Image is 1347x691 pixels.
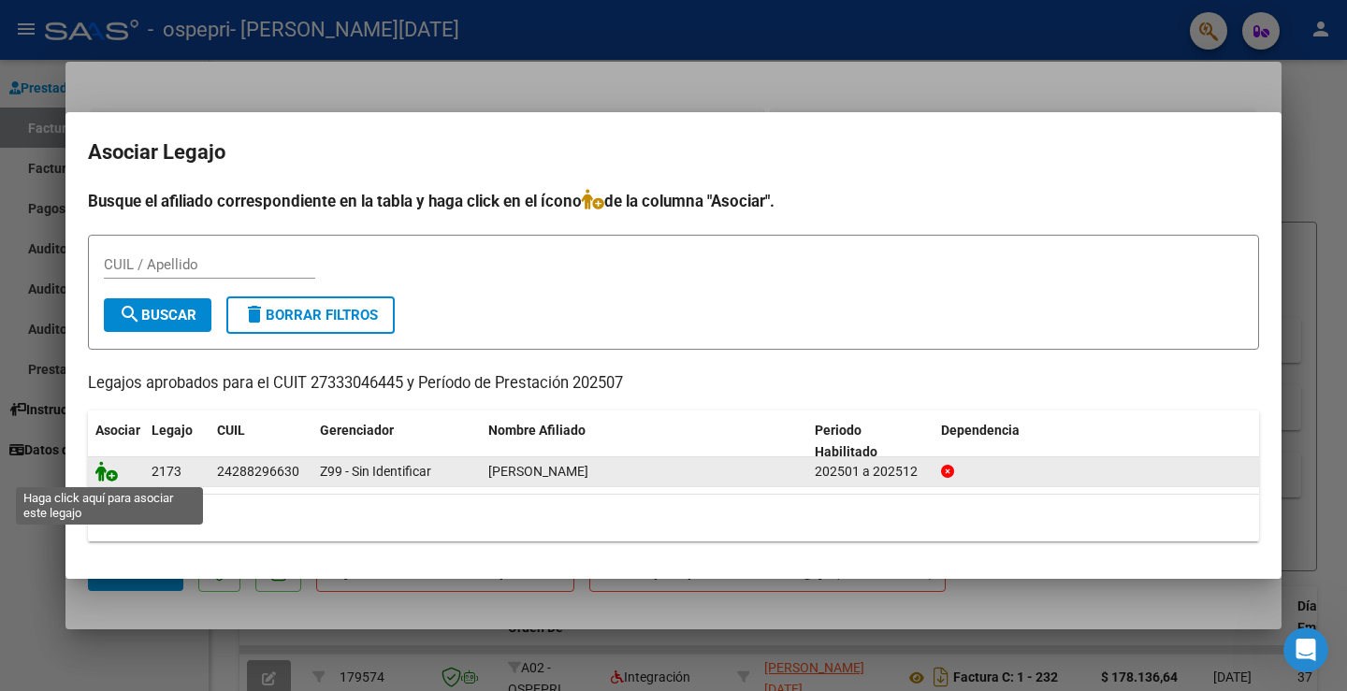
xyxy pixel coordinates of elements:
[815,423,877,459] span: Periodo Habilitado
[104,298,211,332] button: Buscar
[210,410,312,472] datatable-header-cell: CUIL
[88,495,1259,541] div: 1 registros
[934,410,1260,472] datatable-header-cell: Dependencia
[1283,627,1328,672] iframe: Intercom live chat
[152,464,181,479] span: 2173
[88,372,1259,396] p: Legajos aprobados para el CUIT 27333046445 y Período de Prestación 202507
[312,410,481,472] datatable-header-cell: Gerenciador
[88,189,1259,213] h4: Busque el afiliado correspondiente en la tabla y haga click en el ícono de la columna "Asociar".
[488,423,586,438] span: Nombre Afiliado
[941,423,1020,438] span: Dependencia
[88,135,1259,170] h2: Asociar Legajo
[119,303,141,325] mat-icon: search
[226,296,395,334] button: Borrar Filtros
[95,423,140,438] span: Asociar
[488,464,588,479] span: STORTI ROBERTO NICOLAS
[243,303,266,325] mat-icon: delete
[481,410,807,472] datatable-header-cell: Nombre Afiliado
[243,307,378,324] span: Borrar Filtros
[88,410,144,472] datatable-header-cell: Asociar
[815,461,926,482] div: 202501 a 202512
[152,423,193,438] span: Legajo
[320,423,394,438] span: Gerenciador
[217,461,299,482] div: 24288296630
[807,410,934,472] datatable-header-cell: Periodo Habilitado
[217,423,245,438] span: CUIL
[119,307,196,324] span: Buscar
[144,410,210,472] datatable-header-cell: Legajo
[320,464,431,479] span: Z99 - Sin Identificar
